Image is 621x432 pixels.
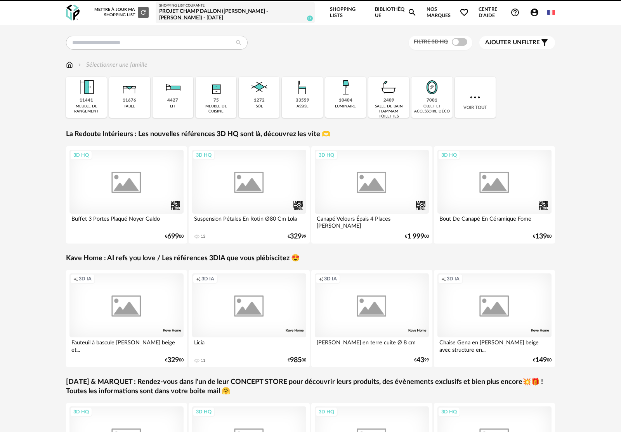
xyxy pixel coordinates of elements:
[201,358,205,363] div: 11
[93,7,149,18] div: Mettre à jour ma Shopping List
[371,104,407,119] div: salle de bain hammam toilettes
[167,234,179,239] span: 699
[292,77,313,98] img: Assise.png
[201,276,214,282] span: 3D IA
[66,270,187,367] a: Creation icon 3D IA Fauteuil à bascule [PERSON_NAME] beige et... €32900
[547,9,555,16] img: fr
[510,8,520,17] span: Help Circle Outline icon
[315,214,429,229] div: Canapé Velours Épais 4 Places [PERSON_NAME]
[159,3,311,8] div: Shopping List courante
[213,98,219,104] div: 75
[535,358,547,363] span: 149
[79,276,92,282] span: 3D IA
[335,77,356,98] img: Luminaire.png
[288,234,306,239] div: € 99
[296,98,309,104] div: 33559
[422,77,442,98] img: Miroir.png
[290,358,302,363] span: 985
[189,146,310,244] a: 3D HQ Suspension Pétales En Rotin Ø80 Cm Lola 13 €32999
[140,10,147,14] span: Refresh icon
[339,98,352,104] div: 10404
[437,337,552,353] div: Chaise Gena en [PERSON_NAME] beige avec structure en...
[438,150,460,160] div: 3D HQ
[408,8,417,17] span: Magnify icon
[530,8,543,17] span: Account Circle icon
[170,104,175,109] div: lit
[66,146,187,244] a: 3D HQ Buffet 3 Portes Plaqué Noyer Galdo €69900
[407,234,424,239] span: 1 999
[119,77,140,98] img: Table.png
[73,276,78,282] span: Creation icon
[447,276,460,282] span: 3D IA
[307,16,313,21] span: 29
[315,407,338,417] div: 3D HQ
[414,104,450,114] div: objet et accessoire déco
[66,5,80,21] img: OXP
[378,77,399,98] img: Salle%20de%20bain.png
[123,98,136,104] div: 11676
[193,407,215,417] div: 3D HQ
[68,104,104,114] div: meuble de rangement
[533,234,552,239] div: € 00
[167,98,178,104] div: 4427
[69,214,184,229] div: Buffet 3 Portes Plaqué Noyer Galdo
[460,8,469,17] span: Heart Outline icon
[70,407,92,417] div: 3D HQ
[434,270,555,367] a: Creation icon 3D IA Chaise Gena en [PERSON_NAME] beige avec structure en... €14900
[167,358,179,363] span: 329
[297,104,309,109] div: assise
[535,234,547,239] span: 139
[438,407,460,417] div: 3D HQ
[192,337,306,353] div: Licia
[530,8,539,17] span: Account Circle icon
[335,104,356,109] div: luminaire
[124,104,135,109] div: table
[189,270,310,367] a: Creation icon 3D IA Licia 11 €98500
[80,98,93,104] div: 11441
[479,6,520,19] span: Centre d'aideHelp Circle Outline icon
[290,234,302,239] span: 329
[69,337,184,353] div: Fauteuil à bascule [PERSON_NAME] beige et...
[485,39,540,47] span: filtre
[162,77,183,98] img: Literie.png
[66,130,330,139] a: La Redoute Intérieurs : Les nouvelles références 3D HQ sont là, découvrez les vite 🫶
[437,214,552,229] div: Bout De Canapé En Céramique Fome
[66,254,300,263] a: Kave Home : AI refs you love / Les références 3DIA que vous plébiscitez 😍
[533,358,552,363] div: € 00
[165,234,184,239] div: € 00
[249,77,270,98] img: Sol.png
[414,358,429,363] div: € 99
[416,358,424,363] span: 43
[315,150,338,160] div: 3D HQ
[206,77,227,98] img: Rangement.png
[315,337,429,353] div: [PERSON_NAME] en terre cuite Ø 8 cm
[165,358,184,363] div: € 00
[311,146,432,244] a: 3D HQ Canapé Velours Épais 4 Places [PERSON_NAME] €1 99900
[324,276,337,282] span: 3D IA
[256,104,263,109] div: sol
[76,77,97,98] img: Meuble%20de%20rangement.png
[66,378,555,396] a: [DATE] & MARQUET : Rendez-vous dans l'un de leur CONCEPT STORE pour découvrir leurs produits, des...
[196,276,201,282] span: Creation icon
[192,214,306,229] div: Suspension Pétales En Rotin Ø80 Cm Lola
[319,276,323,282] span: Creation icon
[193,150,215,160] div: 3D HQ
[427,98,437,104] div: 7001
[485,40,522,45] span: Ajouter un
[405,234,429,239] div: € 00
[434,146,555,244] a: 3D HQ Bout De Canapé En Céramique Fome €13900
[76,60,83,69] img: svg+xml;base64,PHN2ZyB3aWR0aD0iMTYiIGhlaWdodD0iMTYiIHZpZXdCb3g9IjAgMCAxNiAxNiIgZmlsbD0ibm9uZSIgeG...
[455,77,496,118] div: Voir tout
[311,270,432,367] a: Creation icon 3D IA [PERSON_NAME] en terre cuite Ø 8 cm €4399
[159,8,311,22] div: Projet Champ Dallon ([PERSON_NAME] - [PERSON_NAME]) - [DATE]
[414,39,448,45] span: Filtre 3D HQ
[76,60,147,69] div: Sélectionner une famille
[288,358,306,363] div: € 00
[383,98,394,104] div: 2409
[254,98,265,104] div: 1272
[70,150,92,160] div: 3D HQ
[201,234,205,239] div: 13
[468,90,482,104] img: more.7b13dc1.svg
[540,38,549,47] span: Filter icon
[479,36,555,49] button: Ajouter unfiltre Filter icon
